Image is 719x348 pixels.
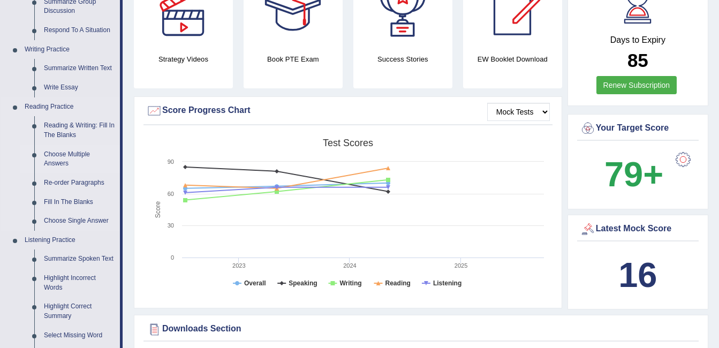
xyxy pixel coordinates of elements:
[168,222,174,229] text: 30
[580,35,696,45] h4: Days to Expiry
[39,211,120,231] a: Choose Single Answer
[20,231,120,250] a: Listening Practice
[580,120,696,137] div: Your Target Score
[339,279,361,287] tspan: Writing
[154,201,162,218] tspan: Score
[39,59,120,78] a: Summarize Written Text
[168,191,174,197] text: 60
[244,279,266,287] tspan: Overall
[343,262,356,269] text: 2024
[39,145,120,173] a: Choose Multiple Answers
[134,54,233,65] h4: Strategy Videos
[455,262,467,269] text: 2025
[289,279,317,287] tspan: Speaking
[146,103,550,119] div: Score Progress Chart
[39,249,120,269] a: Summarize Spoken Text
[39,116,120,145] a: Reading & Writing: Fill In The Blanks
[39,21,120,40] a: Respond To A Situation
[580,221,696,237] div: Latest Mock Score
[39,269,120,297] a: Highlight Incorrect Words
[433,279,461,287] tspan: Listening
[385,279,411,287] tspan: Reading
[463,54,562,65] h4: EW Booklet Download
[171,254,174,261] text: 0
[39,193,120,212] a: Fill In The Blanks
[39,78,120,97] a: Write Essay
[244,54,343,65] h4: Book PTE Exam
[20,97,120,117] a: Reading Practice
[618,255,657,294] b: 16
[627,50,648,71] b: 85
[353,54,452,65] h4: Success Stories
[146,321,696,337] div: Downloads Section
[39,173,120,193] a: Re-order Paragraphs
[232,262,245,269] text: 2023
[168,158,174,165] text: 90
[596,76,677,94] a: Renew Subscription
[604,155,663,194] b: 79+
[20,40,120,59] a: Writing Practice
[323,138,373,148] tspan: Test scores
[39,326,120,345] a: Select Missing Word
[39,297,120,326] a: Highlight Correct Summary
